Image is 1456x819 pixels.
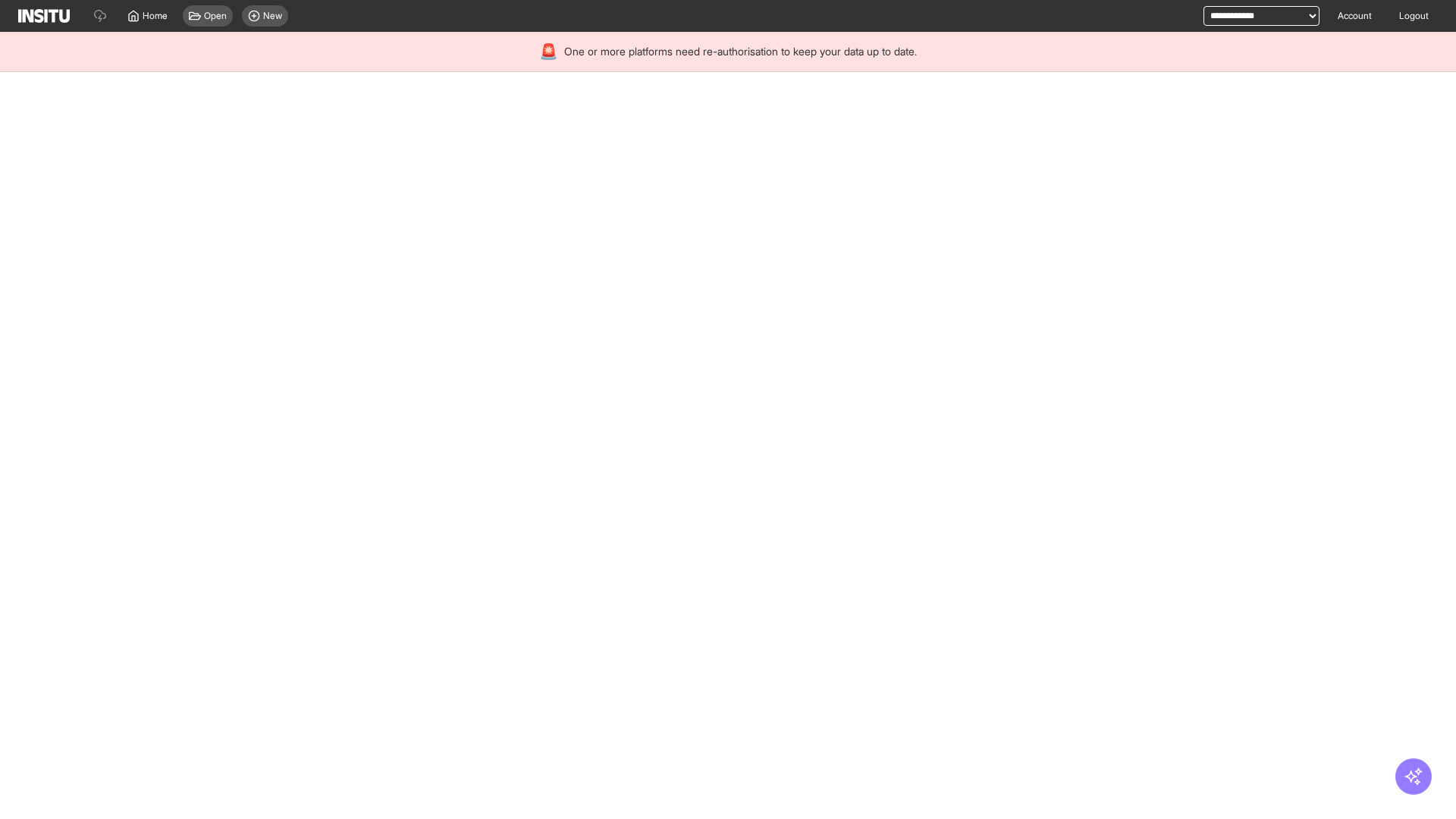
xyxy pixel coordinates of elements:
[204,10,227,22] span: Open
[143,10,168,22] span: Home
[18,9,70,23] img: Logo
[263,10,282,22] span: New
[564,44,917,59] span: One or more platforms need re-authorisation to keep your data up to date.
[539,41,558,62] div: 🚨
